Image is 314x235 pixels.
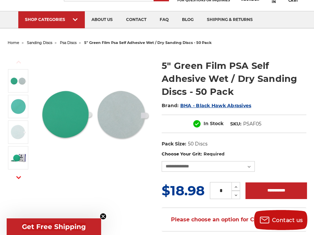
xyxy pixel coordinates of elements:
button: Next [11,170,27,184]
img: 5-inch 220-grit fine-grit green film PSA disc for furniture restoration and surface preparation [10,124,27,140]
a: faq [153,11,175,28]
a: about us [85,11,119,28]
img: 5-inch 120-grit green film PSA disc for contour sanding on wood and automotive applications [10,98,27,115]
button: Contact us [254,210,307,230]
span: Contact us [272,217,303,223]
a: shipping & returns [200,11,259,28]
a: sanding discs [27,40,52,45]
button: Previous [11,55,27,69]
span: Get Free Shipping [22,223,86,231]
a: contact [119,11,153,28]
div: Get Free ShippingClose teaser [7,218,101,235]
button: Close teaser [100,213,106,220]
label: Choose Your Grit: [162,151,306,157]
span: In Stock [204,120,224,126]
a: psa discs [60,40,77,45]
a: home [8,40,19,45]
a: blog [175,11,200,28]
dd: 50 Discs [188,140,208,147]
span: Please choose an option for Choose Your Grit [171,213,297,226]
span: 5" green film psa self adhesive wet / dry sanding discs - 50 pack [84,40,212,45]
h1: 5" Green Film PSA Self Adhesive Wet / Dry Sanding Discs - 50 Pack [162,59,306,98]
dt: SKU: [230,120,241,127]
a: BHA - Black Hawk Abrasives [180,103,251,109]
small: Required [204,151,225,156]
dd: PSAF05 [243,120,261,127]
img: BHA box with 50 5-inch green film PSA sanding discs p600 grit that creates low dust and doesn't clog [10,149,27,166]
img: 5-inch 80-grit durable green film PSA disc for grinding and paint removal on coated surfaces [10,73,27,89]
span: Brand: [162,103,179,109]
dt: Pack Size: [162,140,186,147]
span: $18.98 [162,182,205,199]
div: SHOP CATEGORIES [25,17,78,22]
img: 5-inch 80-grit durable green film PSA disc for grinding and paint removal on coated surfaces [37,56,152,171]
